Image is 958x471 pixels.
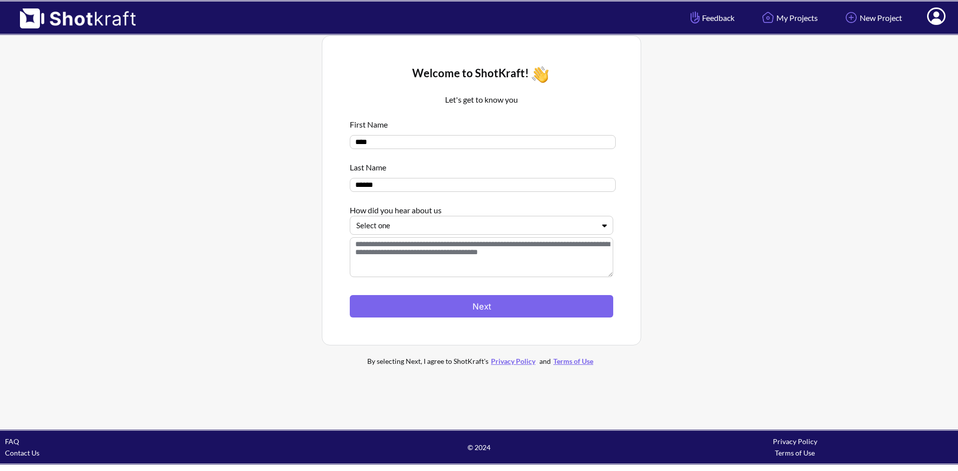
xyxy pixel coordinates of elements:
div: How did you hear about us [350,199,613,216]
a: Terms of Use [551,357,596,365]
div: Terms of Use [637,447,953,459]
div: Privacy Policy [637,436,953,447]
img: Home Icon [759,9,776,26]
a: FAQ [5,437,19,446]
span: Feedback [688,12,734,23]
div: Welcome to ShotKraft! [350,63,613,86]
p: Let's get to know you [350,94,613,106]
a: My Projects [752,4,825,31]
a: Contact Us [5,449,39,457]
div: By selecting Next, I agree to ShotKraft's and [347,355,616,367]
img: Hand Icon [688,9,702,26]
a: Privacy Policy [488,357,538,365]
button: Next [350,295,613,317]
div: Last Name [350,157,613,173]
img: Add Icon [843,9,860,26]
span: © 2024 [321,442,637,453]
a: New Project [835,4,910,31]
img: Wave Icon [529,63,551,86]
div: First Name [350,114,613,130]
